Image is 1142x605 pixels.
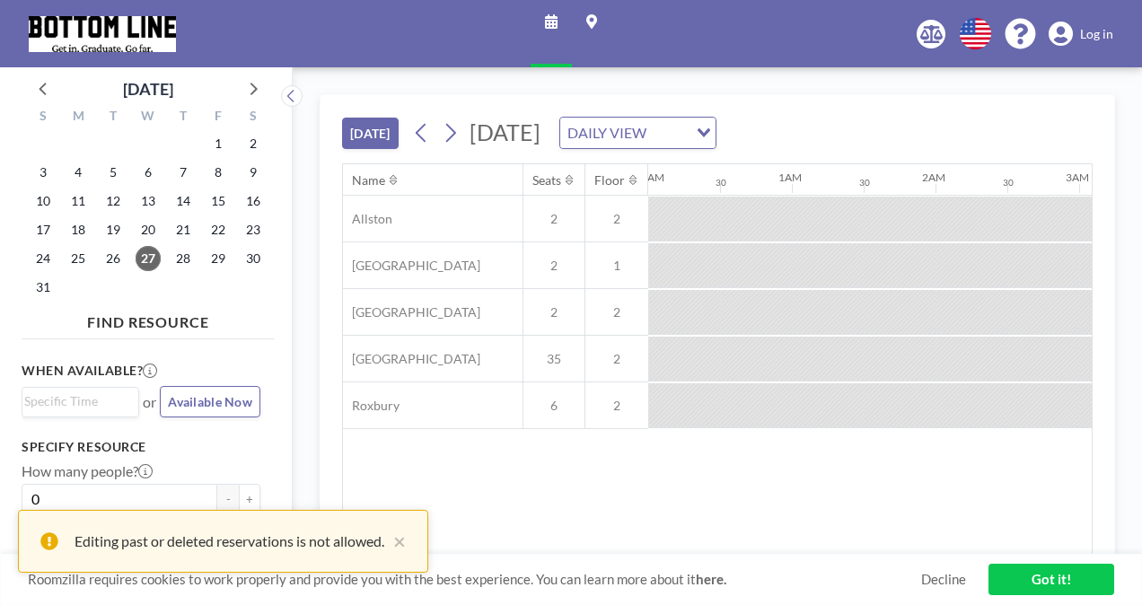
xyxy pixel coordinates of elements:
input: Search for option [24,391,128,411]
span: Friday, August 22, 2025 [206,217,231,242]
div: 3AM [1066,171,1089,184]
div: Search for option [560,118,716,148]
div: S [235,106,270,129]
span: [DATE] [470,118,540,145]
div: Editing past or deleted reservations is not allowed. [75,530,384,552]
label: How many people? [22,462,153,480]
div: S [26,106,61,129]
span: Monday, August 18, 2025 [66,217,91,242]
span: Sunday, August 31, 2025 [31,275,56,300]
span: Thursday, August 14, 2025 [171,189,196,214]
span: 2 [585,398,648,414]
span: 35 [523,351,584,367]
span: Tuesday, August 12, 2025 [101,189,126,214]
span: 2 [523,304,584,320]
span: Friday, August 1, 2025 [206,131,231,156]
span: Sunday, August 10, 2025 [31,189,56,214]
span: Wednesday, August 13, 2025 [136,189,161,214]
span: Roxbury [343,398,400,414]
span: [GEOGRAPHIC_DATA] [343,304,480,320]
span: Saturday, August 2, 2025 [241,131,266,156]
button: Available Now [160,386,260,417]
img: organization-logo [29,16,176,52]
span: Friday, August 29, 2025 [206,246,231,271]
span: 2 [523,258,584,274]
a: here. [696,571,726,587]
span: 6 [523,398,584,414]
div: Seats [532,172,561,189]
span: Log in [1080,26,1113,42]
span: Roomzilla requires cookies to work properly and provide you with the best experience. You can lea... [28,571,921,588]
span: Tuesday, August 26, 2025 [101,246,126,271]
button: - [217,484,239,514]
span: Wednesday, August 6, 2025 [136,160,161,185]
div: 30 [1003,177,1014,189]
div: M [61,106,96,129]
span: Saturday, August 23, 2025 [241,217,266,242]
button: close [384,530,406,552]
div: 1AM [778,171,802,184]
div: Search for option [22,388,138,415]
div: 2AM [922,171,945,184]
span: Available Now [168,394,252,409]
a: Got it! [988,564,1114,595]
span: Sunday, August 24, 2025 [31,246,56,271]
div: T [165,106,200,129]
div: [DATE] [123,76,173,101]
span: [GEOGRAPHIC_DATA] [343,258,480,274]
div: 30 [859,177,870,189]
span: 2 [585,211,648,227]
div: 30 [716,177,726,189]
span: Wednesday, August 27, 2025 [136,246,161,271]
span: Saturday, August 9, 2025 [241,160,266,185]
span: Monday, August 11, 2025 [66,189,91,214]
span: Thursday, August 7, 2025 [171,160,196,185]
span: or [143,393,156,411]
span: Wednesday, August 20, 2025 [136,217,161,242]
h3: Specify resource [22,439,260,455]
span: Allston [343,211,392,227]
div: F [200,106,235,129]
span: 2 [523,211,584,227]
span: Saturday, August 30, 2025 [241,246,266,271]
span: Friday, August 15, 2025 [206,189,231,214]
span: Thursday, August 21, 2025 [171,217,196,242]
button: + [239,484,260,514]
span: 1 [585,258,648,274]
div: T [96,106,131,129]
div: W [131,106,166,129]
span: Tuesday, August 5, 2025 [101,160,126,185]
span: Saturday, August 16, 2025 [241,189,266,214]
span: DAILY VIEW [564,121,650,145]
input: Search for option [652,121,686,145]
h4: FIND RESOURCE [22,306,275,331]
span: Sunday, August 3, 2025 [31,160,56,185]
button: [DATE] [342,118,399,149]
span: Tuesday, August 19, 2025 [101,217,126,242]
span: 2 [585,304,648,320]
span: Sunday, August 17, 2025 [31,217,56,242]
span: Monday, August 25, 2025 [66,246,91,271]
a: Decline [921,571,966,588]
span: 2 [585,351,648,367]
div: 12AM [635,171,664,184]
div: Floor [594,172,625,189]
span: Friday, August 8, 2025 [206,160,231,185]
span: Thursday, August 28, 2025 [171,246,196,271]
a: Log in [1049,22,1113,47]
span: [GEOGRAPHIC_DATA] [343,351,480,367]
div: Name [352,172,385,189]
span: Monday, August 4, 2025 [66,160,91,185]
